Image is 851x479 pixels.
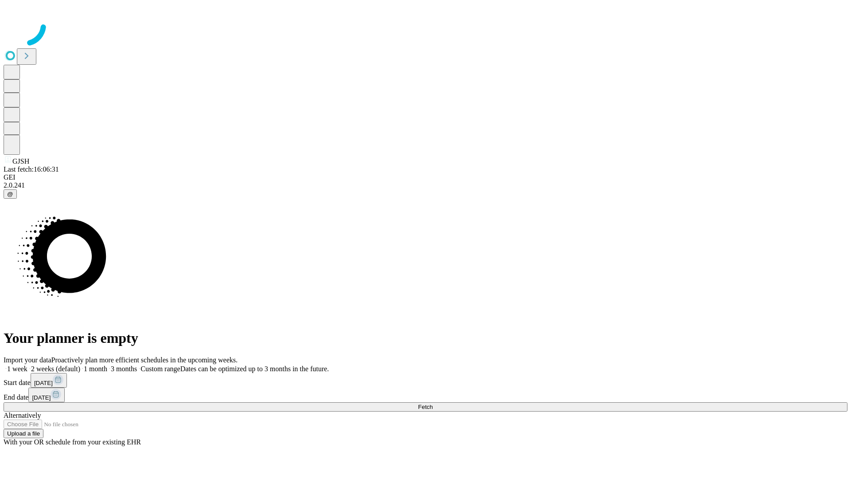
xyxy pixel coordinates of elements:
[31,365,80,373] span: 2 weeks (default)
[34,380,53,386] span: [DATE]
[418,404,433,410] span: Fetch
[4,189,17,199] button: @
[31,373,67,388] button: [DATE]
[28,388,65,402] button: [DATE]
[180,365,329,373] span: Dates can be optimized up to 3 months in the future.
[4,373,847,388] div: Start date
[4,173,847,181] div: GEI
[4,388,847,402] div: End date
[12,157,29,165] span: GJSH
[51,356,238,364] span: Proactively plan more efficient schedules in the upcoming weeks.
[4,438,141,446] span: With your OR schedule from your existing EHR
[32,394,51,401] span: [DATE]
[111,365,137,373] span: 3 months
[141,365,180,373] span: Custom range
[4,330,847,346] h1: Your planner is empty
[7,365,27,373] span: 1 week
[7,191,13,197] span: @
[4,181,847,189] div: 2.0.241
[4,356,51,364] span: Import your data
[4,412,41,419] span: Alternatively
[84,365,107,373] span: 1 month
[4,165,59,173] span: Last fetch: 16:06:31
[4,402,847,412] button: Fetch
[4,429,43,438] button: Upload a file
